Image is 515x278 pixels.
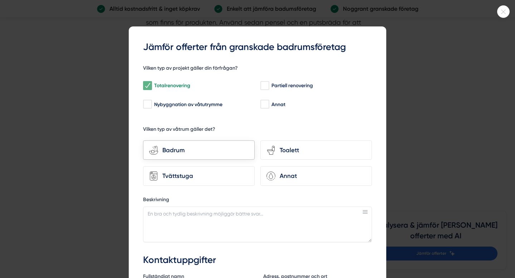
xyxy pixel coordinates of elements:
h5: Vilken typ av våtrum gäller det? [143,126,215,135]
input: Totalrenovering [143,82,151,89]
label: Beskrivning [143,196,372,205]
input: Annat [260,101,269,108]
h3: Kontaktuppgifter [143,254,372,267]
input: Nybyggnation av våtutrymme [143,101,151,108]
h3: Jämför offerter från granskade badrumsföretag [143,41,372,54]
input: Partiell renovering [260,82,269,89]
h5: Vilken typ av projekt gäller din förfrågan? [143,65,238,74]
